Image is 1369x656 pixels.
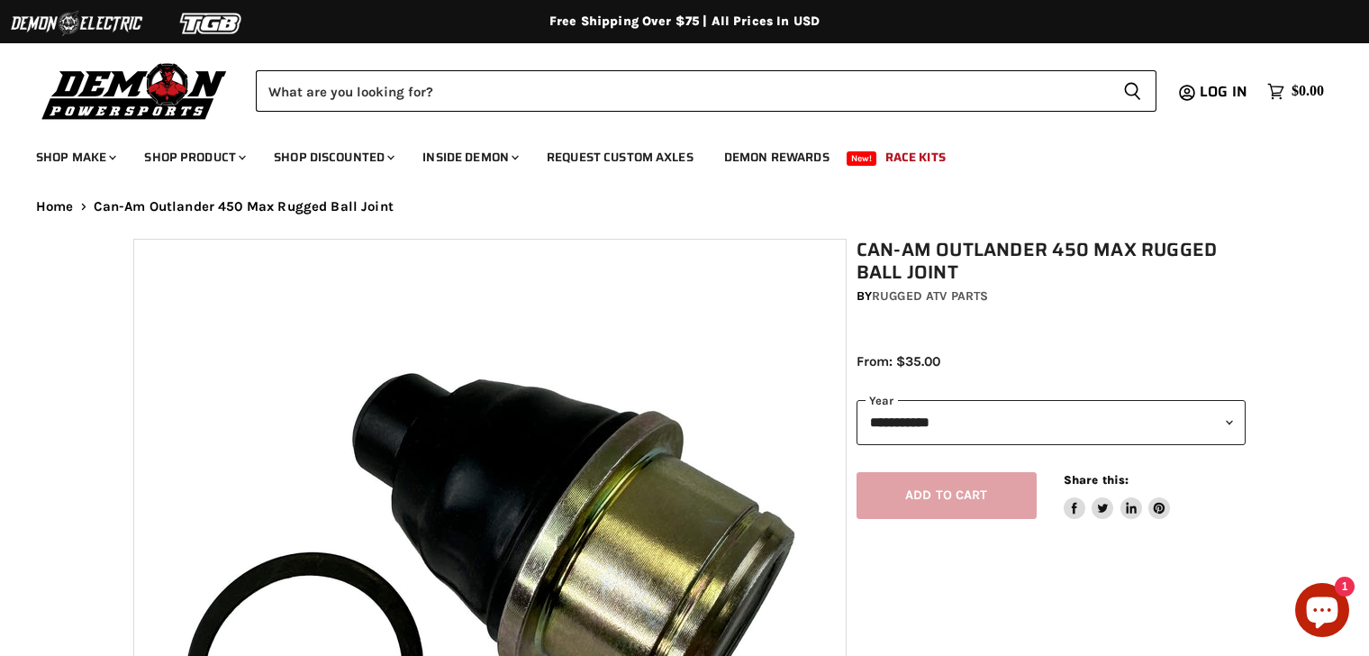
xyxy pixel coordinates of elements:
[872,139,959,176] a: Race Kits
[9,6,144,41] img: Demon Electric Logo 2
[857,287,1246,306] div: by
[36,59,233,123] img: Demon Powersports
[144,6,279,41] img: TGB Logo 2
[847,151,877,166] span: New!
[256,70,1156,112] form: Product
[872,288,988,304] a: Rugged ATV Parts
[1292,83,1324,100] span: $0.00
[409,139,530,176] a: Inside Demon
[1064,472,1171,520] aside: Share this:
[1258,78,1333,105] a: $0.00
[36,199,74,214] a: Home
[857,400,1246,444] select: year
[857,353,940,369] span: From: $35.00
[1109,70,1156,112] button: Search
[533,139,707,176] a: Request Custom Axles
[131,139,257,176] a: Shop Product
[1192,84,1258,100] a: Log in
[857,239,1246,284] h1: Can-Am Outlander 450 Max Rugged Ball Joint
[260,139,405,176] a: Shop Discounted
[23,139,127,176] a: Shop Make
[1200,80,1247,103] span: Log in
[94,199,394,214] span: Can-Am Outlander 450 Max Rugged Ball Joint
[1290,583,1355,642] inbox-online-store-chat: Shopify online store chat
[1064,473,1129,487] span: Share this:
[711,139,843,176] a: Demon Rewards
[256,70,1109,112] input: Search
[23,132,1319,176] ul: Main menu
